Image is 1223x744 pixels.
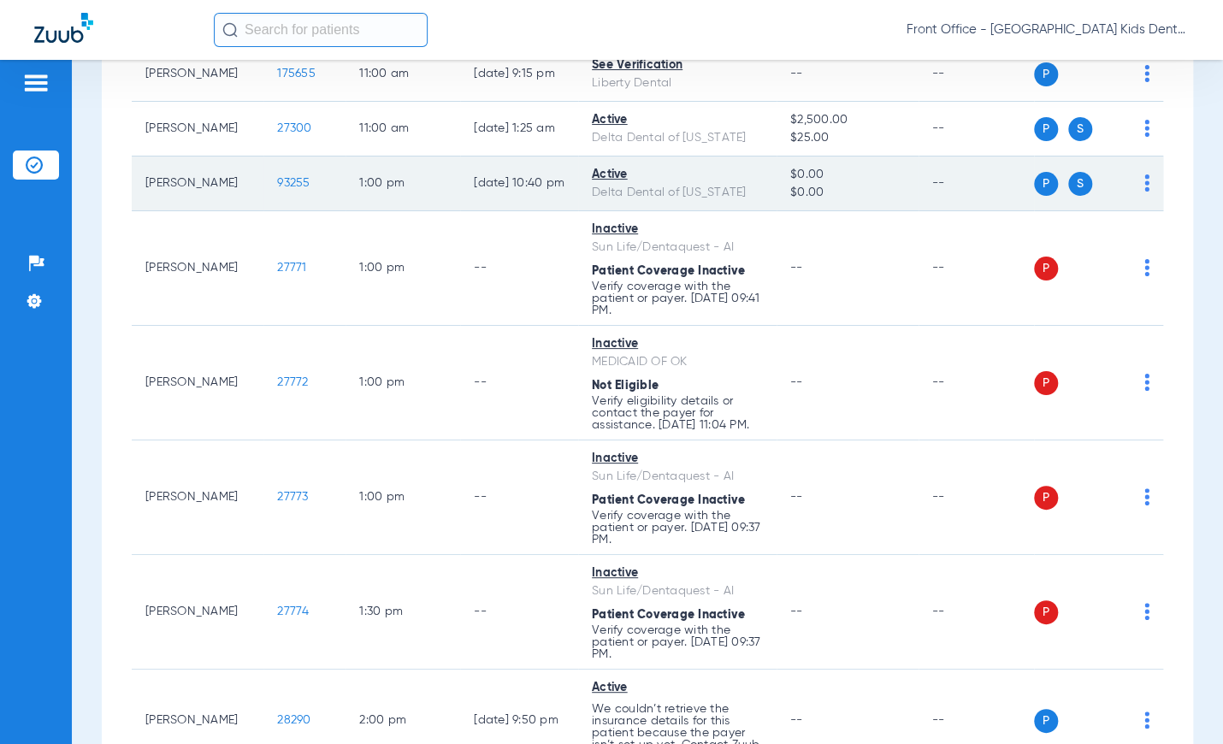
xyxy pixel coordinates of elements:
[919,156,1034,211] td: --
[1068,172,1092,196] span: S
[346,555,460,670] td: 1:30 PM
[460,555,578,670] td: --
[460,211,578,326] td: --
[346,326,460,440] td: 1:00 PM
[132,102,263,156] td: [PERSON_NAME]
[919,102,1034,156] td: --
[592,239,763,257] div: Sun Life/Dentaquest - AI
[346,156,460,211] td: 1:00 PM
[592,280,763,316] p: Verify coverage with the patient or payer. [DATE] 09:41 PM.
[1144,174,1149,192] img: group-dot-blue.svg
[592,494,745,506] span: Patient Coverage Inactive
[592,450,763,468] div: Inactive
[277,68,316,80] span: 175655
[790,491,803,503] span: --
[460,102,578,156] td: [DATE] 1:25 AM
[1034,600,1058,624] span: P
[34,13,93,43] img: Zuub Logo
[1034,709,1058,733] span: P
[1068,117,1092,141] span: S
[346,440,460,555] td: 1:00 PM
[277,262,306,274] span: 27771
[592,129,763,147] div: Delta Dental of [US_STATE]
[592,380,659,392] span: Not Eligible
[1034,172,1058,196] span: P
[790,184,905,202] span: $0.00
[460,47,578,102] td: [DATE] 9:15 PM
[592,564,763,582] div: Inactive
[790,605,803,617] span: --
[277,122,311,134] span: 27300
[132,555,263,670] td: [PERSON_NAME]
[1034,62,1058,86] span: P
[592,468,763,486] div: Sun Life/Dentaquest - AI
[1144,603,1149,620] img: group-dot-blue.svg
[592,582,763,600] div: Sun Life/Dentaquest - AI
[919,211,1034,326] td: --
[1034,117,1058,141] span: P
[790,262,803,274] span: --
[346,102,460,156] td: 11:00 AM
[790,714,803,726] span: --
[919,47,1034,102] td: --
[592,510,763,546] p: Verify coverage with the patient or payer. [DATE] 09:37 PM.
[132,326,263,440] td: [PERSON_NAME]
[346,47,460,102] td: 11:00 AM
[1144,374,1149,391] img: group-dot-blue.svg
[132,440,263,555] td: [PERSON_NAME]
[592,221,763,239] div: Inactive
[1034,486,1058,510] span: P
[790,376,803,388] span: --
[919,440,1034,555] td: --
[132,47,263,102] td: [PERSON_NAME]
[592,624,763,660] p: Verify coverage with the patient or payer. [DATE] 09:37 PM.
[277,376,308,388] span: 27772
[346,211,460,326] td: 1:00 PM
[790,166,905,184] span: $0.00
[592,111,763,129] div: Active
[919,555,1034,670] td: --
[592,184,763,202] div: Delta Dental of [US_STATE]
[214,13,428,47] input: Search for patients
[592,166,763,184] div: Active
[1144,65,1149,82] img: group-dot-blue.svg
[919,326,1034,440] td: --
[790,68,803,80] span: --
[592,609,745,621] span: Patient Coverage Inactive
[460,156,578,211] td: [DATE] 10:40 PM
[592,56,763,74] div: See Verification
[1137,662,1223,744] iframe: Chat Widget
[1144,259,1149,276] img: group-dot-blue.svg
[277,714,310,726] span: 28290
[592,265,745,277] span: Patient Coverage Inactive
[1144,488,1149,505] img: group-dot-blue.svg
[1144,120,1149,137] img: group-dot-blue.svg
[592,395,763,431] p: Verify eligibility details or contact the payer for assistance. [DATE] 11:04 PM.
[592,335,763,353] div: Inactive
[460,326,578,440] td: --
[222,22,238,38] img: Search Icon
[790,111,905,129] span: $2,500.00
[460,440,578,555] td: --
[277,177,310,189] span: 93255
[132,156,263,211] td: [PERSON_NAME]
[22,73,50,93] img: hamburger-icon
[592,353,763,371] div: MEDICAID OF OK
[790,129,905,147] span: $25.00
[277,605,309,617] span: 27774
[132,211,263,326] td: [PERSON_NAME]
[907,21,1189,38] span: Front Office - [GEOGRAPHIC_DATA] Kids Dental
[592,74,763,92] div: Liberty Dental
[277,491,308,503] span: 27773
[1034,371,1058,395] span: P
[592,679,763,697] div: Active
[1034,257,1058,280] span: P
